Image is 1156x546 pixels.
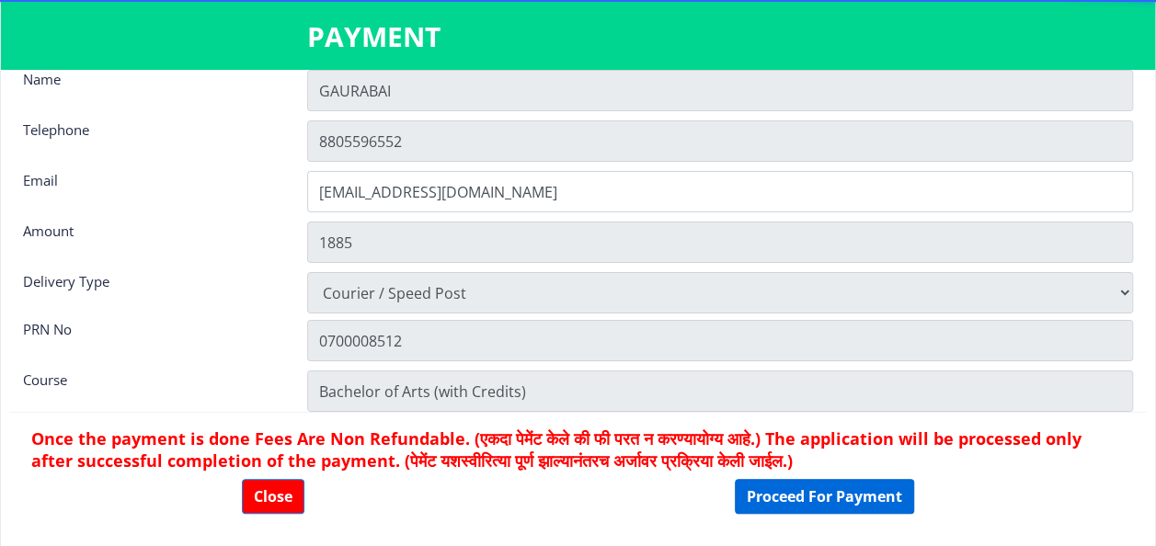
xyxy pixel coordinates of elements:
button: Close [242,479,304,514]
div: Delivery Type [9,272,293,309]
input: Name [307,70,1133,111]
input: Email [307,171,1133,212]
h3: PAYMENT [307,18,849,55]
input: Amount [307,222,1133,263]
input: Zipcode [307,320,1133,361]
input: Telephone [307,120,1133,162]
button: Proceed For Payment [735,479,914,514]
h6: Once the payment is done Fees Are Non Refundable. (एकदा पेमेंट केले की फी परत न करण्यायोग्य आहे.)... [31,427,1125,472]
input: Zipcode [307,370,1133,412]
div: PRN No [9,320,293,357]
div: Amount [9,222,293,258]
div: Course [9,370,293,407]
div: Telephone [9,120,293,157]
div: Email [9,171,293,208]
div: Name [9,70,293,107]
